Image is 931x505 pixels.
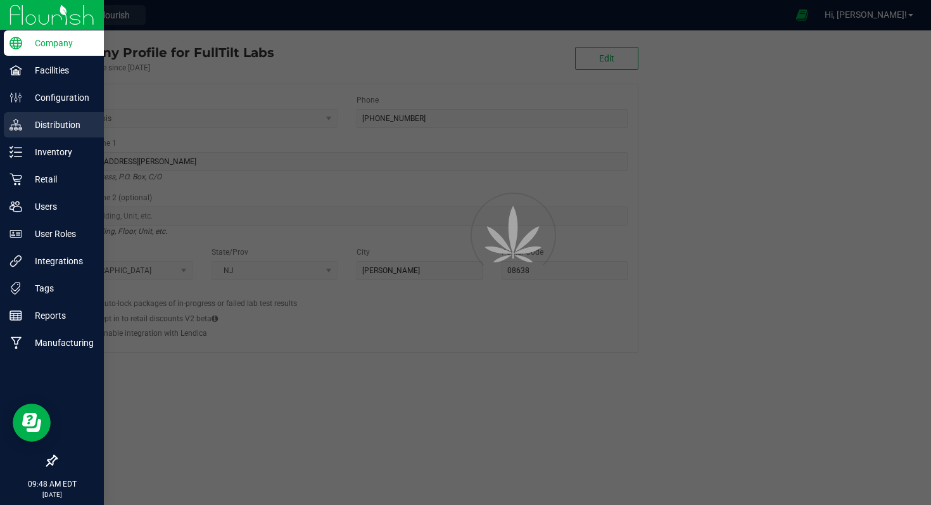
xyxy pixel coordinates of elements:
inline-svg: Inventory [9,146,22,158]
p: Distribution [22,117,98,132]
p: Company [22,35,98,51]
p: Configuration [22,90,98,105]
inline-svg: Retail [9,173,22,186]
inline-svg: Company [9,37,22,49]
inline-svg: Manufacturing [9,336,22,349]
p: Tags [22,281,98,296]
inline-svg: Distribution [9,118,22,131]
inline-svg: Facilities [9,64,22,77]
inline-svg: Reports [9,309,22,322]
inline-svg: User Roles [9,227,22,240]
p: [DATE] [6,490,98,499]
p: Users [22,199,98,214]
inline-svg: Configuration [9,91,22,104]
p: Reports [22,308,98,323]
inline-svg: Integrations [9,255,22,267]
p: Inventory [22,144,98,160]
p: Integrations [22,253,98,269]
p: Retail [22,172,98,187]
p: 09:48 AM EDT [6,478,98,490]
iframe: Resource center [13,404,51,442]
p: Facilities [22,63,98,78]
p: Manufacturing [22,335,98,350]
inline-svg: Tags [9,282,22,295]
p: User Roles [22,226,98,241]
inline-svg: Users [9,200,22,213]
